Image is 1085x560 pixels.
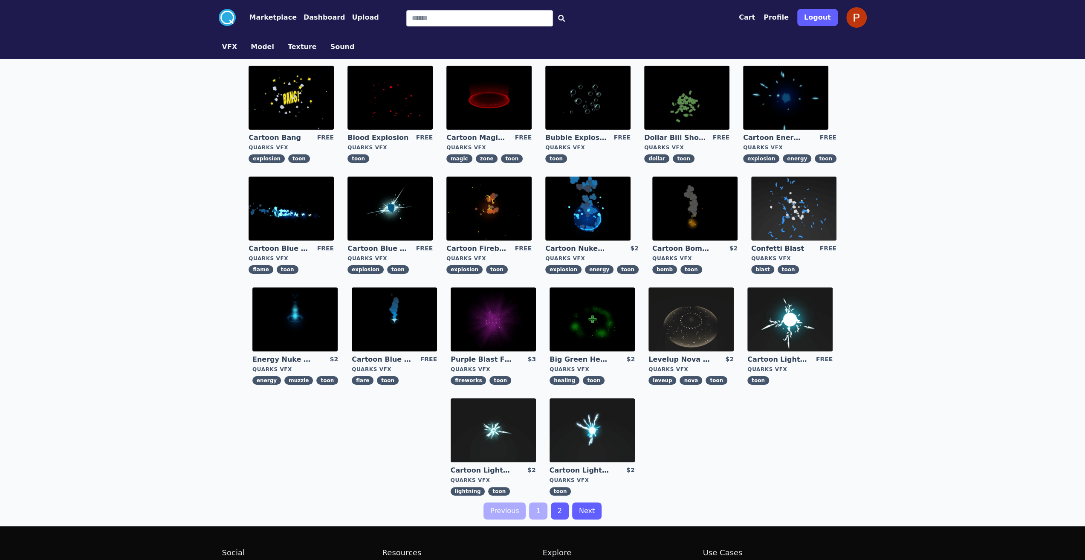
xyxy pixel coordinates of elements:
[249,255,334,262] div: Quarks VFX
[747,287,833,351] img: imgAlt
[249,154,285,163] span: explosion
[486,265,508,274] span: toon
[451,398,536,462] img: imgAlt
[347,244,409,253] a: Cartoon Blue Gas Explosion
[551,502,569,519] a: 2
[644,144,729,151] div: Quarks VFX
[680,265,702,274] span: toon
[572,502,602,519] a: Next
[252,355,314,364] a: Energy Nuke Muzzle Flash
[347,154,369,163] span: toon
[277,265,298,274] span: toon
[617,265,639,274] span: toon
[446,133,508,142] a: Cartoon Magic Zone
[249,244,310,253] a: Cartoon Blue Flamethrower
[236,12,297,23] a: Marketplace
[304,12,345,23] button: Dashboard
[501,154,523,163] span: toon
[797,9,838,26] button: Logout
[751,177,836,241] img: imgAlt
[352,366,437,373] div: Quarks VFX
[451,287,536,351] img: imgAlt
[352,12,379,23] button: Upload
[644,66,729,130] img: imgAlt
[545,177,631,241] img: imgAlt
[297,12,345,23] a: Dashboard
[249,133,310,142] a: Cartoon Bang
[252,287,338,351] img: imgAlt
[652,244,714,253] a: Cartoon Bomb Fuse
[215,42,244,52] a: VFX
[446,66,532,130] img: imgAlt
[252,376,281,385] span: energy
[446,265,483,274] span: explosion
[316,376,338,385] span: toon
[648,376,676,385] span: leveup
[764,12,789,23] button: Profile
[673,154,694,163] span: toon
[249,177,334,241] img: imgAlt
[249,12,297,23] button: Marketplace
[819,133,836,142] div: FREE
[545,144,631,151] div: Quarks VFX
[550,366,635,373] div: Quarks VFX
[352,287,437,351] img: imgAlt
[713,133,729,142] div: FREE
[330,42,355,52] button: Sound
[446,144,532,151] div: Quarks VFX
[515,244,532,253] div: FREE
[249,144,334,151] div: Quarks VFX
[451,477,536,484] div: Quarks VFX
[627,355,635,364] div: $2
[317,133,334,142] div: FREE
[387,265,409,274] span: toon
[529,502,547,519] a: 1
[545,265,582,274] span: explosion
[550,466,611,475] a: Cartoon Lightning Ball with Bloom
[446,154,472,163] span: magic
[249,66,334,130] img: imgAlt
[815,154,836,163] span: toon
[416,133,433,142] div: FREE
[347,265,384,274] span: explosion
[252,366,338,373] div: Quarks VFX
[451,376,486,385] span: fireworks
[288,42,317,52] button: Texture
[528,355,536,364] div: $3
[816,355,833,364] div: FREE
[527,466,535,475] div: $2
[451,366,536,373] div: Quarks VFX
[545,66,631,130] img: imgAlt
[550,287,635,351] img: imgAlt
[288,154,310,163] span: toon
[703,547,863,559] h2: Use Cases
[545,133,607,142] a: Bubble Explosion
[644,133,706,142] a: Dollar Bill Shower
[545,244,607,253] a: Cartoon Nuke Energy Explosion
[251,42,274,52] button: Model
[347,133,409,142] a: Blood Explosion
[222,42,237,52] button: VFX
[739,12,755,23] button: Cart
[515,133,532,142] div: FREE
[644,154,669,163] span: dollar
[347,177,433,241] img: imgAlt
[783,154,811,163] span: energy
[347,255,433,262] div: Quarks VFX
[652,177,738,241] img: imgAlt
[614,133,631,142] div: FREE
[222,547,382,559] h2: Social
[778,265,799,274] span: toon
[550,398,635,462] img: imgAlt
[630,244,638,253] div: $2
[451,355,512,364] a: Purple Blast Fireworks
[317,244,334,253] div: FREE
[743,66,828,130] img: imgAlt
[583,376,605,385] span: toon
[483,502,526,519] a: Previous
[281,42,324,52] a: Texture
[846,7,867,28] img: profile
[648,355,710,364] a: Levelup Nova Effect
[797,6,838,29] a: Logout
[489,376,511,385] span: toon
